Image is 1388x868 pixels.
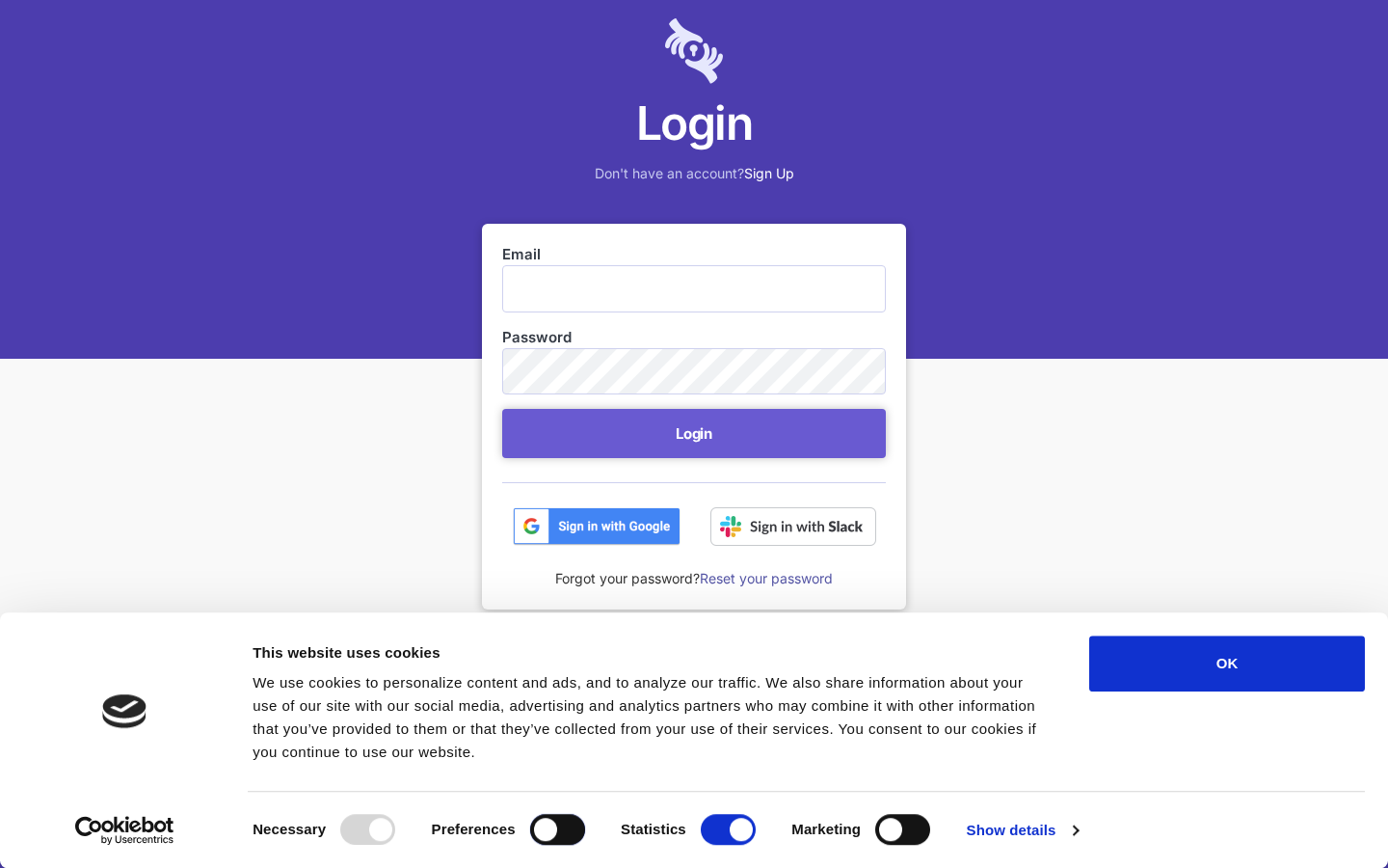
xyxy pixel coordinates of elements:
label: Email [502,244,886,265]
strong: Necessary [253,821,326,837]
button: Login [502,409,886,458]
div: Forgot your password? [502,546,886,589]
a: Show details [967,816,1079,845]
a: Reset your password [700,570,833,586]
div: This website uses cookies [253,641,1046,665]
label: Password [502,327,886,348]
img: logo-lt-purple-60x68@2x-c671a683ea72a1d466fb5d642181eefbee81c4e10ba9aed56c8e1d7e762e8086.png [665,18,723,84]
strong: Statistics [621,821,686,837]
strong: Preferences [432,821,516,837]
div: We use cookies to personalize content and ads, and to analyze our traffic. We also share informat... [253,671,1046,764]
strong: Marketing [791,821,861,837]
img: Sign in with Slack [710,507,876,546]
img: btn_google_signin_dark_normal_web@2x-02e5a4921c5dab0481f19210d7229f84a41d9f18e5bdafae021273015eeb... [513,507,681,546]
a: Sign Up [744,165,794,181]
img: logo [102,694,147,728]
button: OK [1089,636,1365,692]
a: Usercentrics Cookiebot - opens in a new window [40,816,209,845]
legend: Consent Selection [252,806,253,807]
